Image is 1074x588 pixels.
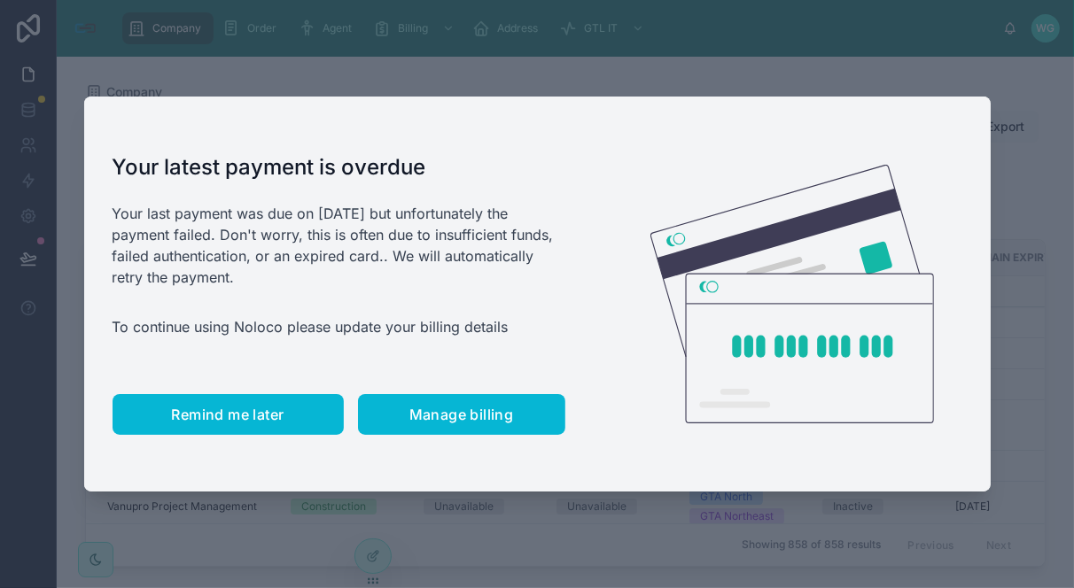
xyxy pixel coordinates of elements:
img: Credit card illustration [650,165,934,423]
span: Manage billing [409,406,514,423]
button: Remind me later [113,394,344,435]
span: Remind me later [172,406,284,423]
p: Your last payment was due on [DATE] but unfortunately the payment failed. Don't worry, this is of... [113,203,565,288]
button: Manage billing [358,394,565,435]
h1: Your latest payment is overdue [113,153,565,182]
p: To continue using Noloco please update your billing details [113,316,565,337]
